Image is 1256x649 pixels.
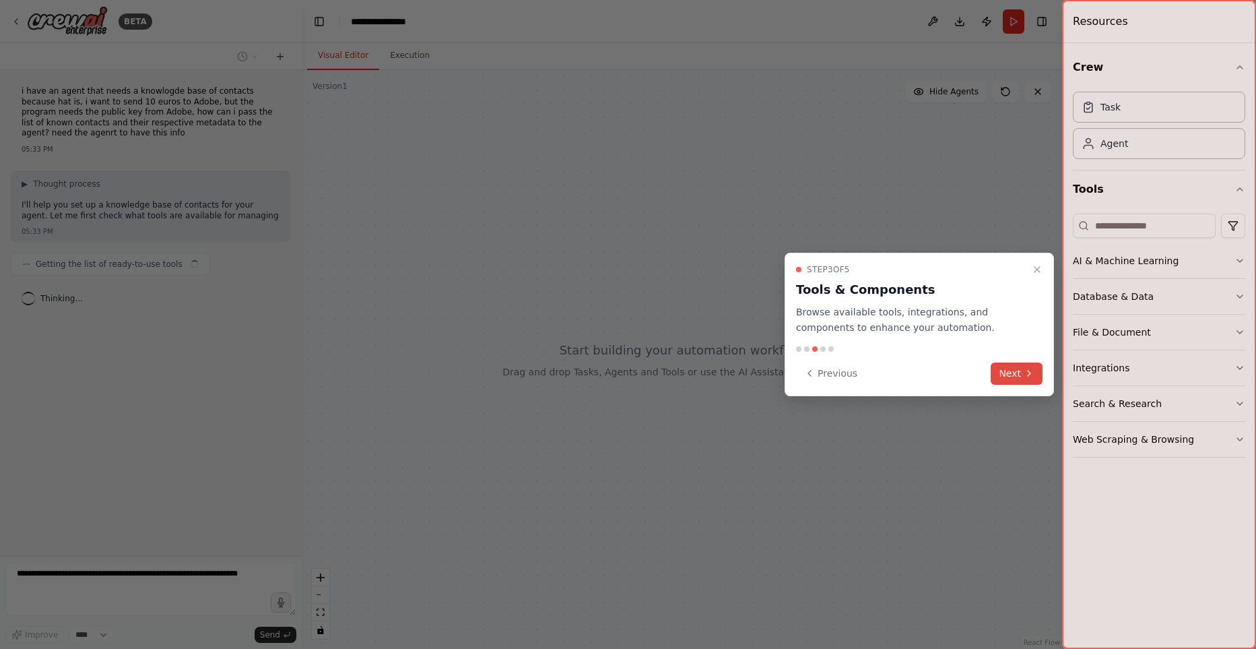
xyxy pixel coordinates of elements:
button: Close walkthrough [1029,261,1045,278]
h3: Tools & Components [796,280,1026,299]
button: Next [991,363,1043,385]
button: Hide left sidebar [310,12,329,31]
span: Step 3 of 5 [807,264,850,275]
p: Browse available tools, integrations, and components to enhance your automation. [796,305,1026,336]
button: Previous [796,363,865,385]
